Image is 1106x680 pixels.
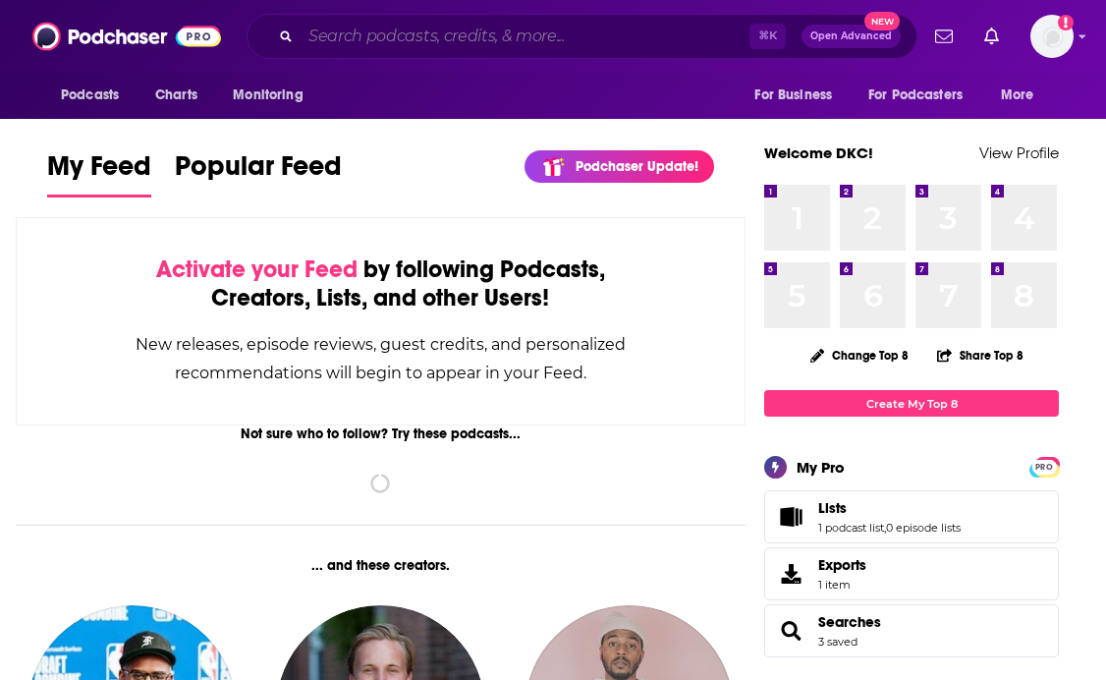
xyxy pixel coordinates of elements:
[818,613,881,631] a: Searches
[936,336,1024,374] button: Share Top 8
[233,82,303,109] span: Monitoring
[115,255,646,312] div: by following Podcasts, Creators, Lists, and other Users!
[771,560,810,588] span: Exports
[142,77,209,114] a: Charts
[771,617,810,645] a: Searches
[797,458,845,477] div: My Pro
[818,499,961,517] a: Lists
[155,82,197,109] span: Charts
[1058,15,1074,30] svg: Add a profile image
[818,499,847,517] span: Lists
[1030,15,1074,58] img: User Profile
[764,547,1059,600] a: Exports
[1032,459,1056,474] a: PRO
[884,521,886,535] span: ,
[47,77,144,114] button: open menu
[810,31,892,41] span: Open Advanced
[32,18,221,55] img: Podchaser - Follow, Share and Rate Podcasts
[818,556,866,574] span: Exports
[47,149,151,195] span: My Feed
[764,390,1059,417] a: Create My Top 8
[886,521,961,535] a: 0 episode lists
[156,255,358,284] span: Activate your Feed
[175,149,342,198] a: Popular Feed
[1030,15,1074,58] span: Logged in as dkcmediatechnyc
[219,77,328,114] button: open menu
[764,604,1059,657] span: Searches
[927,20,961,53] a: Show notifications dropdown
[771,503,810,531] a: Lists
[1001,82,1034,109] span: More
[47,149,151,198] a: My Feed
[754,82,832,109] span: For Business
[115,330,646,387] div: New releases, episode reviews, guest credits, and personalized recommendations will begin to appe...
[16,425,746,442] div: Not sure who to follow? Try these podcasts...
[749,24,786,49] span: ⌘ K
[764,490,1059,543] span: Lists
[799,343,920,368] button: Change Top 8
[16,557,746,574] div: ... and these creators.
[818,521,884,535] a: 1 podcast list
[856,77,991,114] button: open menu
[868,82,963,109] span: For Podcasters
[987,77,1059,114] button: open menu
[976,20,1007,53] a: Show notifications dropdown
[741,77,857,114] button: open menu
[576,158,698,175] p: Podchaser Update!
[979,143,1059,162] a: View Profile
[818,635,857,649] a: 3 saved
[301,21,749,52] input: Search podcasts, credits, & more...
[818,578,866,592] span: 1 item
[247,14,917,59] div: Search podcasts, credits, & more...
[802,25,901,48] button: Open AdvancedNew
[764,143,873,162] a: Welcome DKC!
[1030,15,1074,58] button: Show profile menu
[1032,460,1056,475] span: PRO
[61,82,119,109] span: Podcasts
[864,12,900,30] span: New
[175,149,342,195] span: Popular Feed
